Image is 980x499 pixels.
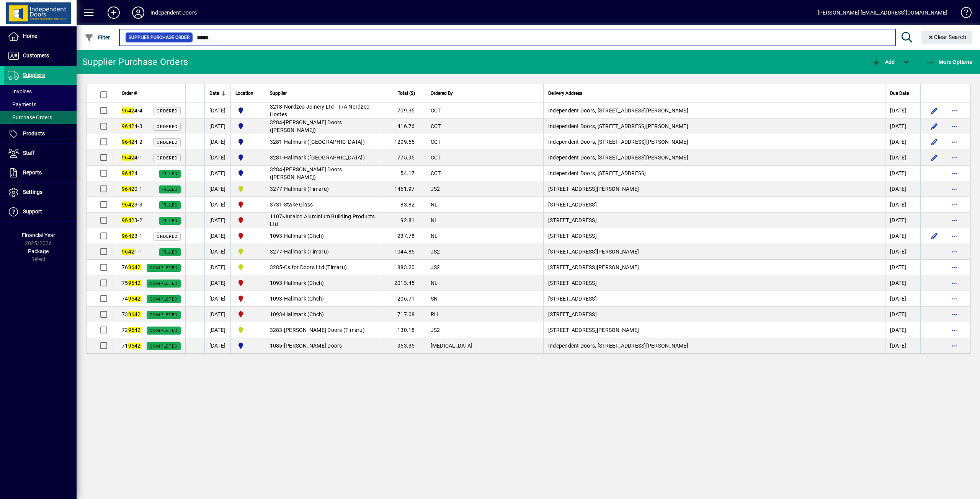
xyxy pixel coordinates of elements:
[270,166,283,172] span: 3284
[380,103,426,119] td: 709.35
[948,183,960,195] button: More options
[122,233,142,239] span: 3-1
[270,119,342,133] span: [PERSON_NAME] Doors ([PERSON_NAME])
[128,311,141,317] em: 9642
[4,163,77,182] a: Reports
[235,89,253,98] span: Location
[8,101,36,107] span: Payments
[204,197,230,213] td: [DATE]
[235,184,260,193] span: Timaru
[157,156,178,161] span: Ordered
[431,249,440,255] span: JS2
[885,322,920,338] td: [DATE]
[270,327,283,333] span: 3283
[270,213,283,219] span: 1107
[128,343,141,349] em: 9642
[380,338,426,353] td: 953.35
[122,139,142,145] span: 4-2
[431,217,438,223] span: NL
[204,150,230,166] td: [DATE]
[885,181,920,197] td: [DATE]
[270,213,375,227] span: Juralco Aluminium Building Products Ltd
[235,153,260,162] span: Cromwell Central Otago
[157,109,178,114] span: Ordered
[431,89,453,98] span: Ordered By
[380,228,426,244] td: 237.78
[543,103,885,119] td: Independent Doors, [STREET_ADDRESS][PERSON_NAME]
[928,136,941,148] button: Edit
[204,228,230,244] td: [DATE]
[928,151,941,164] button: Edit
[948,151,960,164] button: More options
[101,6,126,20] button: Add
[284,264,347,270] span: Cs for Doors Ltd (Timaru)
[385,89,422,98] div: Total ($)
[122,343,141,349] span: 71
[431,139,441,145] span: CCT
[265,166,380,181] td: -
[150,297,178,302] span: Completed
[872,59,895,65] span: Add
[204,119,230,134] td: [DATE]
[4,27,77,46] a: Home
[204,275,230,291] td: [DATE]
[23,130,45,137] span: Products
[162,171,178,176] span: Filled
[431,296,438,302] span: SN
[948,245,960,258] button: More options
[265,275,380,291] td: -
[270,166,342,180] span: [PERSON_NAME] Doors ([PERSON_NAME])
[204,322,230,338] td: [DATE]
[265,291,380,307] td: -
[235,122,260,131] span: Cromwell Central Otago
[23,189,42,195] span: Settings
[270,104,283,110] span: 3218
[8,114,52,120] span: Purchase Orders
[270,343,283,349] span: 1085
[4,202,77,221] a: Support
[948,167,960,179] button: More options
[8,88,32,94] span: Invoices
[948,198,960,211] button: More options
[4,183,77,202] a: Settings
[284,186,329,192] span: Hallmark (Timaru)
[122,170,134,176] em: 9642
[122,154,142,161] span: 4-1
[885,338,920,353] td: [DATE]
[150,265,178,270] span: Completed
[150,312,178,317] span: Completed
[270,154,283,161] span: 3281
[380,213,426,228] td: 92.81
[235,89,260,98] div: Location
[431,264,440,270] span: JS2
[270,119,283,125] span: 3284
[265,119,380,134] td: -
[235,137,260,146] span: Cromwell Central Otago
[380,150,426,166] td: 775.95
[265,228,380,244] td: -
[204,291,230,307] td: [DATE]
[270,89,287,98] span: Supplier
[128,264,141,270] em: 9642
[235,106,260,115] span: Cromwell Central Otago
[270,89,375,98] div: Supplier
[890,89,909,98] span: Due Date
[204,260,230,275] td: [DATE]
[128,296,141,302] em: 9642
[431,154,441,161] span: CCT
[948,277,960,289] button: More options
[23,150,35,156] span: Staff
[122,280,141,286] span: 75
[948,136,960,148] button: More options
[122,202,134,208] em: 9642
[235,169,260,178] span: Cromwell Central Otago
[885,150,920,166] td: [DATE]
[122,233,134,239] em: 9642
[431,311,438,317] span: RH
[204,307,230,322] td: [DATE]
[122,327,141,333] span: 72
[235,310,260,319] span: Christchurch
[431,89,539,98] div: Ordered By
[122,217,142,223] span: 3-2
[122,249,134,255] em: 9642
